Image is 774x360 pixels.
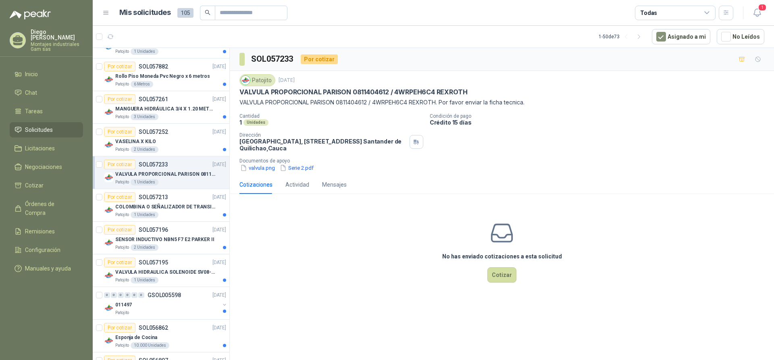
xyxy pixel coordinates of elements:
[115,268,216,276] p: VALVULA HIDRAULICA SOLENOIDE SV08-20 REF : SV08-3B-N-24DC-DG NORMALMENTE CERRADA
[239,98,764,107] p: VALVULA PROPORCIONAL PARISON 0811404612 / 4WRPEH6C4 REXROTH. Por favor enviar la ficha tecnica.
[25,264,71,273] span: Manuales y ayuda
[239,158,771,164] p: Documentos de apoyo
[104,292,110,298] div: 0
[239,113,423,119] p: Cantidad
[239,164,276,172] button: valvula.png
[115,310,129,316] p: Patojito
[139,194,168,200] p: SOL057213
[487,267,516,283] button: Cotizar
[115,212,129,218] p: Patojito
[25,144,55,153] span: Licitaciones
[93,320,229,352] a: Por cotizarSOL056862[DATE] Company LogoEsponja de CocinaPatojito10.000 Unidades
[131,114,158,120] div: 3 Unidades
[25,227,55,236] span: Remisiones
[125,292,131,298] div: 0
[138,292,144,298] div: 0
[243,119,268,126] div: Unidades
[10,122,83,137] a: Solicitudes
[104,107,114,117] img: Company Logo
[640,8,657,17] div: Todas
[10,159,83,175] a: Negociaciones
[25,107,43,116] span: Tareas
[322,180,347,189] div: Mensajes
[212,63,226,71] p: [DATE]
[118,292,124,298] div: 0
[31,42,83,52] p: Montajes industriales Gam sas
[139,325,168,331] p: SOL056862
[750,6,764,20] button: 1
[104,336,114,345] img: Company Logo
[104,323,135,333] div: Por cotizar
[239,88,467,96] p: VALVULA PROPORCIONAL PARISON 0811404612 / 4WRPEH6C4 REXROTH
[131,342,169,349] div: 10.000 Unidades
[25,125,53,134] span: Solicitudes
[239,74,275,86] div: Patojito
[212,226,226,234] p: [DATE]
[131,277,158,283] div: 1 Unidades
[177,8,193,18] span: 105
[212,324,226,332] p: [DATE]
[212,96,226,103] p: [DATE]
[115,114,129,120] p: Patojito
[131,48,158,55] div: 1 Unidades
[212,291,226,299] p: [DATE]
[115,244,129,251] p: Patojito
[10,224,83,239] a: Remisiones
[139,129,168,135] p: SOL057252
[212,128,226,136] p: [DATE]
[251,53,294,65] h3: SOL057233
[104,75,114,84] img: Company Logo
[131,212,158,218] div: 1 Unidades
[10,178,83,193] a: Cotizar
[239,119,242,126] p: 1
[93,124,229,156] a: Por cotizarSOL057252[DATE] Company LogoVASELINA X KILOPatojito2 Unidades
[139,96,168,102] p: SOL057261
[93,189,229,222] a: Por cotizarSOL057213[DATE] Company LogoCOLOMBINA O SEÑALIZADOR DE TRANSITOPatojito1 Unidades
[104,205,114,215] img: Company Logo
[115,277,129,283] p: Patojito
[285,180,309,189] div: Actividad
[115,203,216,211] p: COLOMBINA O SEÑALIZADOR DE TRANSITO
[25,181,44,190] span: Cotizar
[139,64,168,69] p: SOL057882
[115,105,216,113] p: MANGUERA HIDRÁULICA 3/4 X 1.20 METROS DE LONGITUD HR-HR-ACOPLADA
[115,138,156,146] p: VASELINA X KILO
[115,301,132,309] p: 011497
[212,194,226,201] p: [DATE]
[10,261,83,276] a: Manuales y ayuda
[10,10,51,19] img: Logo peakr
[104,127,135,137] div: Por cotizar
[131,81,153,87] div: 6 Metros
[430,119,771,126] p: Crédito 15 días
[212,161,226,169] p: [DATE]
[104,258,135,267] div: Por cotizar
[115,146,129,153] p: Patojito
[599,30,645,43] div: 1 - 50 de 73
[212,259,226,266] p: [DATE]
[111,292,117,298] div: 0
[104,160,135,169] div: Por cotizar
[131,146,158,153] div: 2 Unidades
[115,179,129,185] p: Patojito
[104,173,114,182] img: Company Logo
[430,113,771,119] p: Condición de pago
[104,192,135,202] div: Por cotizar
[119,7,171,19] h1: Mis solicitudes
[717,29,764,44] button: No Leídos
[10,67,83,82] a: Inicio
[104,140,114,150] img: Company Logo
[104,62,135,71] div: Por cotizar
[115,171,216,178] p: VALVULA PROPORCIONAL PARISON 0811404612 / 4WRPEH6C4 REXROTH
[148,292,181,298] p: GSOL005598
[93,156,229,189] a: Por cotizarSOL057233[DATE] Company LogoVALVULA PROPORCIONAL PARISON 0811404612 / 4WRPEH6C4 REXROT...
[131,292,137,298] div: 0
[301,54,338,64] div: Por cotizar
[139,227,168,233] p: SOL057196
[239,138,406,152] p: [GEOGRAPHIC_DATA], [STREET_ADDRESS] Santander de Quilichao , Cauca
[25,246,60,254] span: Configuración
[115,81,129,87] p: Patojito
[239,132,406,138] p: Dirección
[139,260,168,265] p: SOL057195
[115,342,129,349] p: Patojito
[131,179,158,185] div: 1 Unidades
